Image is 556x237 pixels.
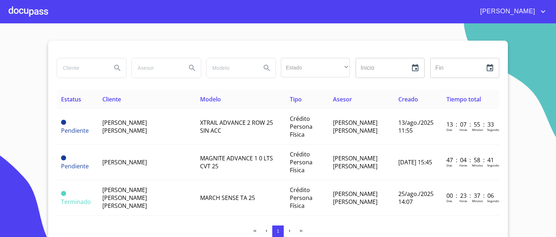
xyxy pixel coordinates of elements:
span: Creado [398,95,418,103]
p: Segundos [487,128,500,132]
p: Dias [446,163,452,167]
span: Tiempo total [446,95,481,103]
div: ​ [281,58,350,77]
input: search [57,58,106,78]
span: MARCH SENSE TA 25 [200,194,255,202]
span: Estatus [61,95,81,103]
span: [PERSON_NAME] [PERSON_NAME] [PERSON_NAME] [102,186,147,210]
button: Search [258,59,275,77]
p: Minutos [472,199,483,203]
span: Crédito Persona Física [290,186,312,210]
p: Dias [446,128,452,132]
span: Pendiente [61,120,66,125]
span: Crédito Persona Física [290,115,312,138]
span: [PERSON_NAME] [PERSON_NAME] [333,119,377,135]
span: [PERSON_NAME] [PERSON_NAME] [333,154,377,170]
button: account of current user [475,6,547,17]
span: 25/ago./2025 14:07 [398,190,434,206]
button: Search [184,59,201,77]
span: Terminado [61,198,91,206]
span: Modelo [200,95,221,103]
span: Terminado [61,191,66,196]
p: 47 : 04 : 58 : 41 [446,156,495,164]
p: Horas [459,128,467,132]
button: 1 [272,225,284,237]
span: MAGNITE ADVANCE 1 0 LTS CVT 25 [200,154,273,170]
p: Segundos [487,163,500,167]
span: [PERSON_NAME] [475,6,539,17]
span: Pendiente [61,155,66,160]
span: Cliente [102,95,121,103]
p: Horas [459,163,467,167]
p: 13 : 07 : 55 : 33 [446,120,495,128]
span: 1 [277,228,279,234]
p: Segundos [487,199,500,203]
span: Tipo [290,95,302,103]
span: Crédito Persona Física [290,150,312,174]
button: Search [109,59,126,77]
span: [DATE] 15:45 [398,158,432,166]
p: Horas [459,199,467,203]
p: Minutos [472,163,483,167]
span: Asesor [333,95,352,103]
span: [PERSON_NAME] [PERSON_NAME] [102,119,147,135]
span: XTRAIL ADVANCE 2 ROW 25 SIN ACC [200,119,273,135]
span: 13/ago./2025 11:55 [398,119,434,135]
span: [PERSON_NAME] [102,158,147,166]
p: Dias [446,199,452,203]
input: search [132,58,181,78]
span: Pendiente [61,162,89,170]
span: Pendiente [61,127,89,135]
p: Minutos [472,128,483,132]
span: [PERSON_NAME] [PERSON_NAME] [333,190,377,206]
input: search [207,58,255,78]
p: 00 : 23 : 37 : 06 [446,192,495,200]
